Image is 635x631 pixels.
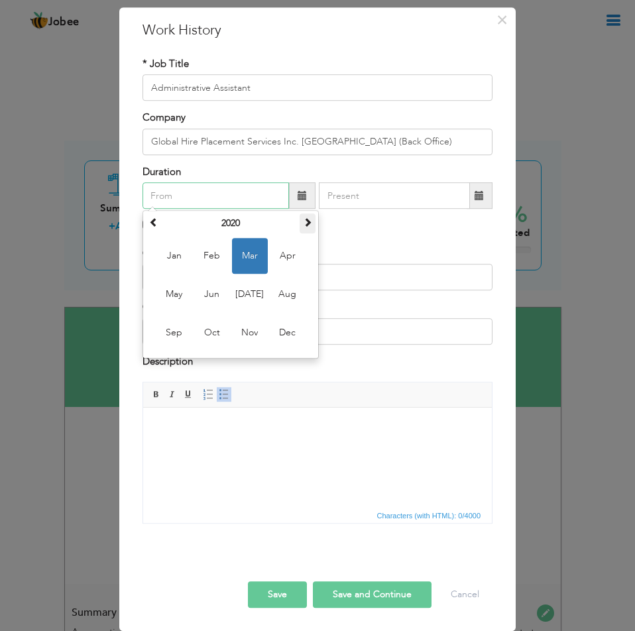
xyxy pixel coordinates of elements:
div: Statistics [375,510,485,522]
span: May [156,276,192,312]
span: [DATE] [232,276,268,312]
button: Cancel [437,581,492,608]
span: × [496,8,508,32]
span: Jan [156,238,192,274]
span: Apr [270,238,306,274]
span: Oct [194,315,230,351]
span: Characters (with HTML): 0/4000 [375,510,484,522]
span: Previous Year [149,217,158,227]
label: Company [143,111,186,125]
th: Select Year [162,213,300,233]
span: Next Year [303,217,312,227]
iframe: Rich Text Editor, workEditor [143,408,492,507]
span: Nov [232,315,268,351]
input: From [143,182,289,209]
label: Description [143,355,193,369]
input: Present [319,182,470,209]
button: Save and Continue [313,581,432,608]
a: Italic [165,387,180,402]
span: Dec [270,315,306,351]
label: Duration [143,165,181,179]
label: * Job Title [143,57,189,71]
a: Insert/Remove Bulleted List [217,387,231,402]
span: Aug [270,276,306,312]
button: Close [491,9,512,30]
a: Underline [181,387,196,402]
a: Insert/Remove Numbered List [201,387,215,402]
span: Sep [156,315,192,351]
h3: Work History [143,21,492,40]
span: Jun [194,276,230,312]
span: Feb [194,238,230,274]
span: Mar [232,238,268,274]
button: Save [248,581,307,608]
a: Bold [149,387,164,402]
